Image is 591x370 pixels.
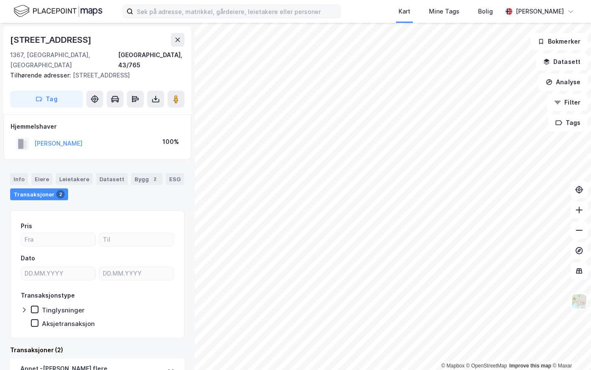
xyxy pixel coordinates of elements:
[131,173,162,185] div: Bygg
[441,363,465,369] a: Mapbox
[56,190,65,199] div: 2
[133,5,340,18] input: Søk på adresse, matrikkel, gårdeiere, leietakere eller personer
[10,345,184,355] div: Transaksjoner (2)
[162,137,179,147] div: 100%
[10,188,68,200] div: Transaksjoner
[549,329,591,370] iframe: Chat Widget
[516,6,564,17] div: [PERSON_NAME]
[429,6,459,17] div: Mine Tags
[11,121,184,132] div: Hjemmelshaver
[10,70,178,80] div: [STREET_ADDRESS]
[99,267,173,280] input: DD.MM.YYYY
[21,253,35,263] div: Dato
[10,173,28,185] div: Info
[42,320,95,328] div: Aksjetransaksjon
[151,175,159,183] div: 2
[96,173,128,185] div: Datasett
[31,173,52,185] div: Eiere
[478,6,493,17] div: Bolig
[14,4,102,19] img: logo.f888ab2527a4732fd821a326f86c7f29.svg
[509,363,551,369] a: Improve this map
[99,233,173,246] input: Til
[21,290,75,301] div: Transaksjonstype
[166,173,184,185] div: ESG
[548,114,588,131] button: Tags
[10,33,93,47] div: [STREET_ADDRESS]
[42,306,85,314] div: Tinglysninger
[21,221,32,231] div: Pris
[466,363,507,369] a: OpenStreetMap
[118,50,184,70] div: [GEOGRAPHIC_DATA], 43/765
[399,6,410,17] div: Kart
[571,293,587,309] img: Z
[21,233,95,246] input: Fra
[547,94,588,111] button: Filter
[531,33,588,50] button: Bokmerker
[10,91,83,108] button: Tag
[536,53,588,70] button: Datasett
[21,267,95,280] input: DD.MM.YYYY
[10,72,73,79] span: Tilhørende adresser:
[539,74,588,91] button: Analyse
[56,173,93,185] div: Leietakere
[10,50,118,70] div: 1367, [GEOGRAPHIC_DATA], [GEOGRAPHIC_DATA]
